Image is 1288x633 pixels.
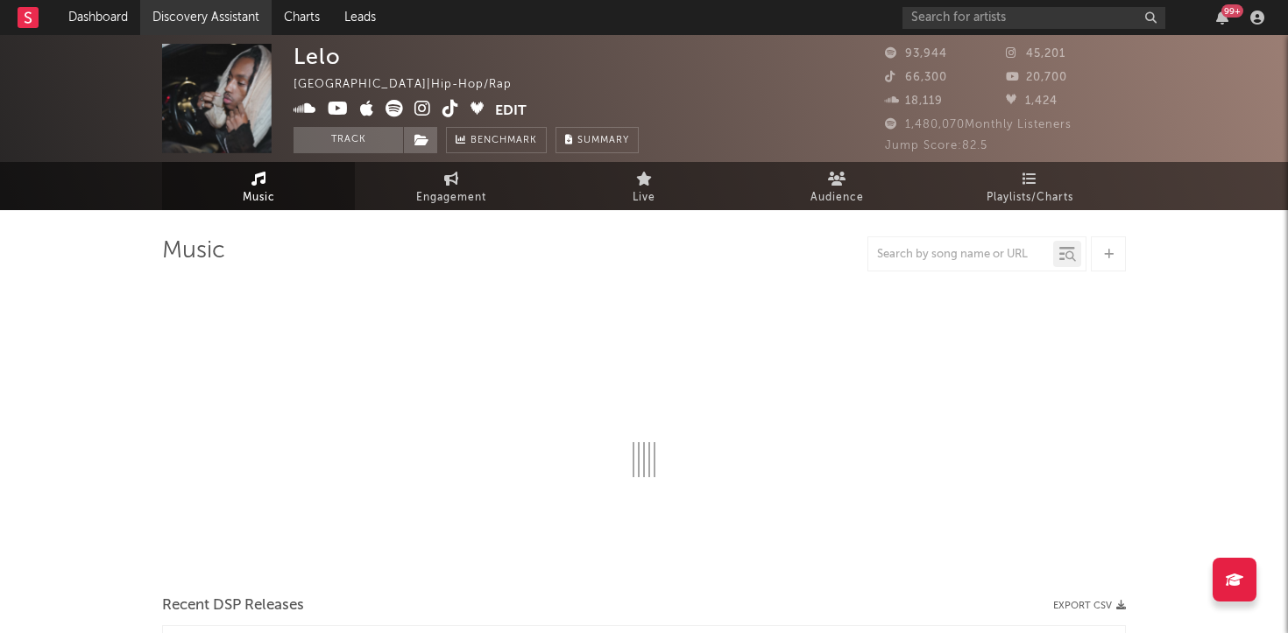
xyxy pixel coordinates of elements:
a: Engagement [355,162,548,210]
span: Jump Score: 82.5 [885,140,987,151]
span: Recent DSP Releases [162,595,304,616]
span: 18,119 [885,95,943,107]
span: Audience [810,187,864,208]
a: Benchmark [446,127,547,153]
button: Summary [556,127,639,153]
span: Live [633,187,655,208]
a: Playlists/Charts [933,162,1126,210]
button: Track [294,127,403,153]
button: Export CSV [1053,601,1126,611]
span: 66,300 [885,72,947,83]
a: Live [548,162,740,210]
a: Music [162,162,355,210]
div: 99 + [1221,4,1243,18]
a: Audience [740,162,933,210]
input: Search for artists [902,7,1165,29]
span: 93,944 [885,48,947,60]
span: Engagement [416,187,486,208]
input: Search by song name or URL [868,248,1053,262]
span: 1,424 [1006,95,1058,107]
span: 20,700 [1006,72,1067,83]
span: 45,201 [1006,48,1065,60]
span: 1,480,070 Monthly Listeners [885,119,1072,130]
span: Benchmark [471,130,537,151]
div: [GEOGRAPHIC_DATA] | Hip-Hop/Rap [294,74,532,95]
span: Summary [577,136,629,145]
button: 99+ [1216,11,1228,25]
button: Edit [495,100,527,122]
div: Lelo [294,44,341,69]
span: Playlists/Charts [987,187,1073,208]
span: Music [243,187,275,208]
